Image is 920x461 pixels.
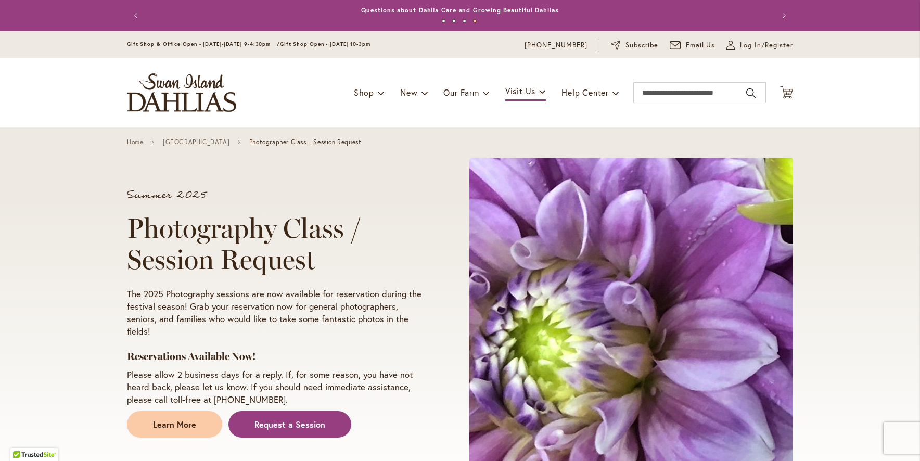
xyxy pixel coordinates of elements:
[127,411,222,438] a: Learn More
[561,87,609,98] span: Help Center
[228,411,351,438] a: Request a Session
[361,6,558,14] a: Questions about Dahlia Care and Growing Beautiful Dahlias
[772,5,793,26] button: Next
[443,87,479,98] span: Our Farm
[127,190,430,200] p: Summer 2025
[473,19,477,23] button: 4 of 4
[127,288,430,338] p: The 2025 Photography sessions are now available for reservation during the festival season! Grab ...
[525,40,587,50] a: [PHONE_NUMBER]
[127,41,280,47] span: Gift Shop & Office Open - [DATE]-[DATE] 9-4:30pm /
[400,87,417,98] span: New
[254,419,325,431] span: Request a Session
[249,138,362,146] span: Photographer Class – Session Request
[442,19,445,23] button: 1 of 4
[670,40,715,50] a: Email Us
[127,368,430,406] p: Please allow 2 business days for a reply. If, for some reason, you have not heard back, please le...
[127,73,236,112] a: store logo
[153,419,196,431] span: Learn More
[354,87,374,98] span: Shop
[452,19,456,23] button: 2 of 4
[463,19,466,23] button: 3 of 4
[127,5,148,26] button: Previous
[686,40,715,50] span: Email Us
[740,40,793,50] span: Log In/Register
[127,138,143,146] a: Home
[127,350,256,363] strong: Reservations Available Now!
[625,40,658,50] span: Subscribe
[726,40,793,50] a: Log In/Register
[127,213,430,275] h1: Photography Class / Session Request
[163,138,229,146] a: [GEOGRAPHIC_DATA]
[280,41,370,47] span: Gift Shop Open - [DATE] 10-3pm
[611,40,658,50] a: Subscribe
[505,85,535,96] span: Visit Us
